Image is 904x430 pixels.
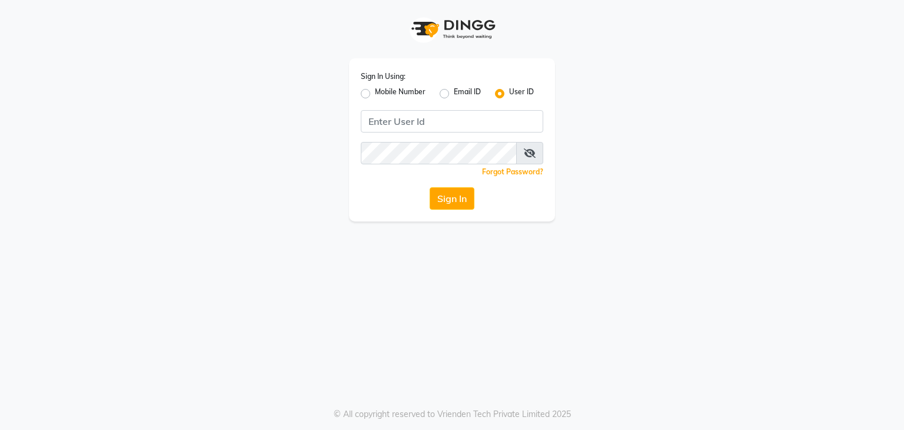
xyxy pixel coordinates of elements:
[430,187,474,210] button: Sign In
[361,110,543,133] input: Username
[509,87,534,101] label: User ID
[361,71,406,82] label: Sign In Using:
[482,167,543,176] a: Forgot Password?
[375,87,426,101] label: Mobile Number
[405,12,499,47] img: logo1.svg
[454,87,481,101] label: Email ID
[361,142,517,164] input: Username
